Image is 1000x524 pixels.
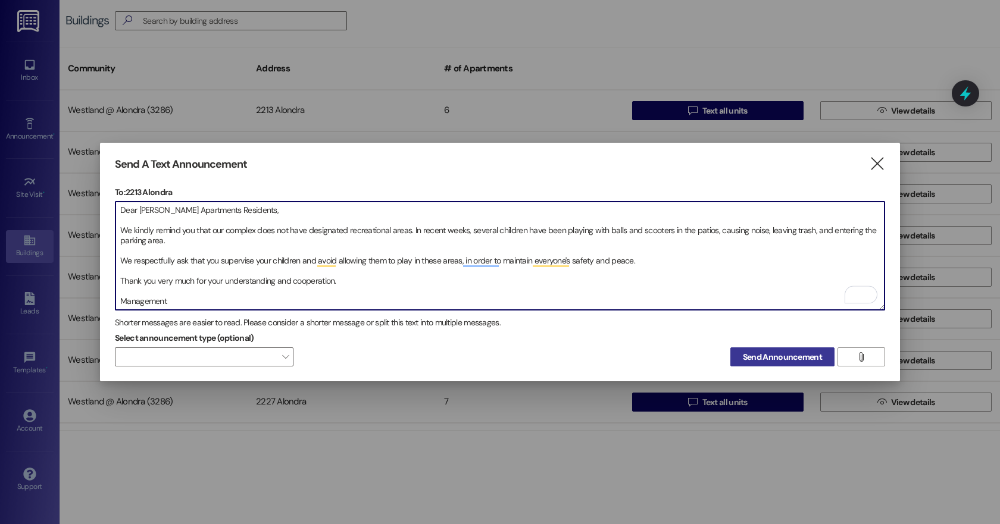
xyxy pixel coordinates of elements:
p: To: 2213 Alondra [115,186,885,198]
span: Send Announcement [743,351,822,363]
i:  [869,158,885,170]
textarea: To enrich screen reader interactions, please activate Accessibility in Grammarly extension settings [115,202,885,310]
h3: Send A Text Announcement [115,158,247,171]
div: Shorter messages are easier to read. Please consider a shorter message or split this text into mu... [115,316,885,329]
label: Select announcement type (optional) [115,329,254,347]
i:  [857,352,865,362]
div: To enrich screen reader interactions, please activate Accessibility in Grammarly extension settings [115,201,885,310]
button: Send Announcement [730,347,835,366]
